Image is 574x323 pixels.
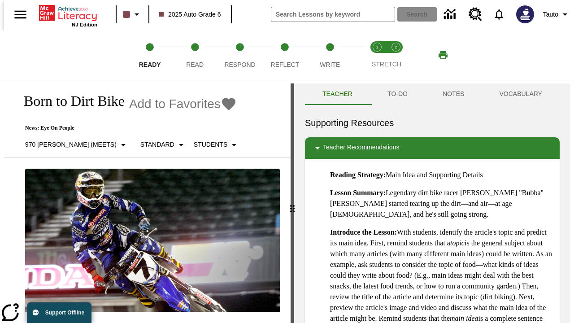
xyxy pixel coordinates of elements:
[429,47,457,63] button: Print
[119,6,146,22] button: Class color is dark brown. Change class color
[372,61,401,68] span: STRETCH
[487,3,511,26] a: Notifications
[305,137,560,159] div: Teacher Recommendations
[320,61,340,68] span: Write
[439,2,463,27] a: Data Center
[271,61,300,68] span: Reflect
[271,7,395,22] input: search field
[124,31,176,80] button: Ready step 1 of 5
[539,6,574,22] button: Profile/Settings
[450,239,465,247] em: topic
[259,31,311,80] button: Reflect step 4 of 5
[14,125,243,131] p: News: Eye On People
[383,31,409,80] button: Stretch Respond step 2 of 2
[159,10,221,19] span: 2025 Auto Grade 6
[543,10,558,19] span: Tauto
[139,61,161,68] span: Ready
[194,140,227,149] p: Students
[294,83,570,323] div: activity
[305,83,370,105] button: Teacher
[330,228,397,236] strong: Introduce the Lesson:
[214,31,266,80] button: Respond step 3 of 5
[22,137,132,153] button: Select Lexile, 970 Lexile (Meets)
[25,140,117,149] p: 970 [PERSON_NAME] (Meets)
[330,188,552,220] p: Legendary dirt bike racer [PERSON_NAME] "Bubba" [PERSON_NAME] started tearing up the dirt—and air...
[330,170,552,180] p: Main Idea and Supporting Details
[190,137,243,153] button: Select Student
[291,83,294,323] div: Press Enter or Spacebar and then press right and left arrow keys to move the slider
[305,83,560,105] div: Instructional Panel Tabs
[482,83,560,105] button: VOCABULARY
[4,83,291,319] div: reading
[45,310,84,316] span: Support Offline
[129,97,221,111] span: Add to Favorites
[330,171,386,179] strong: Reading Strategy:
[425,83,482,105] button: NOTES
[370,83,425,105] button: TO-DO
[224,61,255,68] span: Respond
[129,96,237,112] button: Add to Favorites - Born to Dirt Bike
[364,31,390,80] button: Stretch Read step 1 of 2
[140,140,174,149] p: Standard
[169,31,221,80] button: Read step 2 of 5
[330,189,386,196] strong: Lesson Summary:
[395,45,397,49] text: 2
[186,61,204,68] span: Read
[511,3,539,26] button: Select a new avatar
[27,302,91,323] button: Support Offline
[39,3,97,27] div: Home
[7,1,34,28] button: Open side menu
[376,45,378,49] text: 1
[304,31,356,80] button: Write step 5 of 5
[450,314,478,322] em: main idea
[72,22,97,27] span: NJ Edition
[463,2,487,26] a: Resource Center, Will open in new tab
[25,169,280,312] img: Motocross racer James Stewart flies through the air on his dirt bike.
[137,137,190,153] button: Scaffolds, Standard
[305,116,560,130] h6: Supporting Resources
[323,143,399,153] p: Teacher Recommendations
[516,5,534,23] img: Avatar
[14,93,125,109] h1: Born to Dirt Bike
